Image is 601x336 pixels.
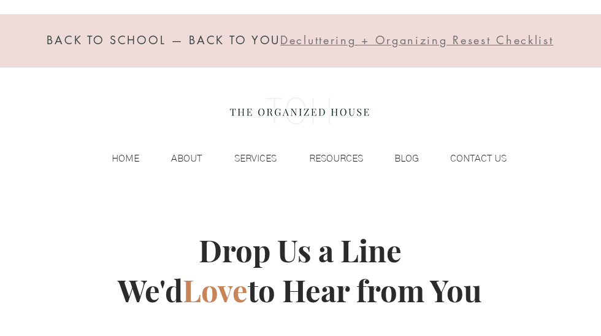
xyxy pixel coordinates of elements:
[369,149,425,168] a: BLOG
[208,149,283,168] a: SERVICES
[444,149,513,168] p: CONTACT US
[280,36,553,47] a: Decluttering + Organizing Resest Checklist
[165,149,208,168] p: ABOUT
[118,230,482,310] span: Drop Us a Line We'd to Hear from You
[224,87,375,136] img: the organized house
[228,149,283,168] p: SERVICES
[425,149,513,168] a: CONTACT US
[86,149,513,168] nav: Site
[388,149,425,168] p: BLOG
[303,149,369,168] p: RESOURCES
[86,149,145,168] a: HOME
[47,33,280,47] span: BACK TO SCHOOL — BACK TO YOU
[283,149,369,168] a: RESOURCES
[145,149,208,168] a: ABOUT
[183,270,248,310] span: Love
[105,149,145,168] p: HOME
[280,33,553,47] span: Decluttering + Organizing Resest Checklist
